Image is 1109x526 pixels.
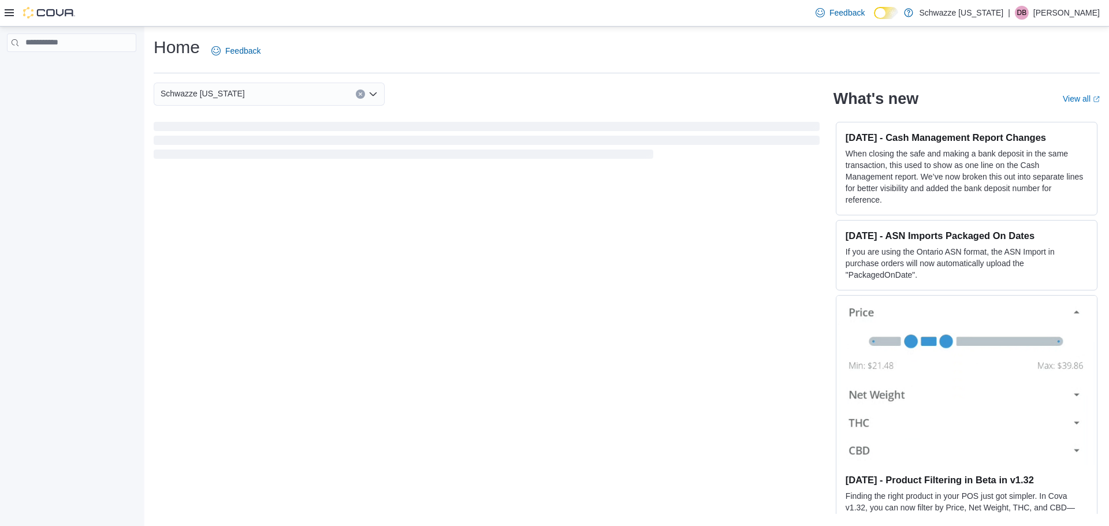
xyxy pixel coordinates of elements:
h2: What's new [833,89,918,108]
span: Loading [154,124,820,161]
a: Feedback [811,1,869,24]
p: Schwazze [US_STATE] [919,6,1003,20]
nav: Complex example [7,54,136,82]
input: Dark Mode [874,7,898,19]
img: Cova [23,7,75,18]
button: Open list of options [369,89,378,99]
span: Feedback [225,45,260,57]
span: Schwazze [US_STATE] [161,87,245,100]
h3: [DATE] - Product Filtering in Beta in v1.32 [846,474,1088,486]
span: Feedback [829,7,865,18]
p: If you are using the Ontario ASN format, the ASN Import in purchase orders will now automatically... [846,246,1088,281]
div: Duncan Boggess [1015,6,1029,20]
span: DB [1017,6,1027,20]
p: When closing the safe and making a bank deposit in the same transaction, this used to show as one... [846,148,1088,206]
button: Clear input [356,89,365,99]
a: View allExternal link [1063,94,1100,103]
h3: [DATE] - Cash Management Report Changes [846,132,1088,143]
h1: Home [154,36,200,59]
p: | [1008,6,1010,20]
a: Feedback [207,39,265,62]
svg: External link [1093,96,1100,103]
p: [PERSON_NAME] [1033,6,1100,20]
h3: [DATE] - ASN Imports Packaged On Dates [846,230,1088,241]
span: Dark Mode [874,19,874,20]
